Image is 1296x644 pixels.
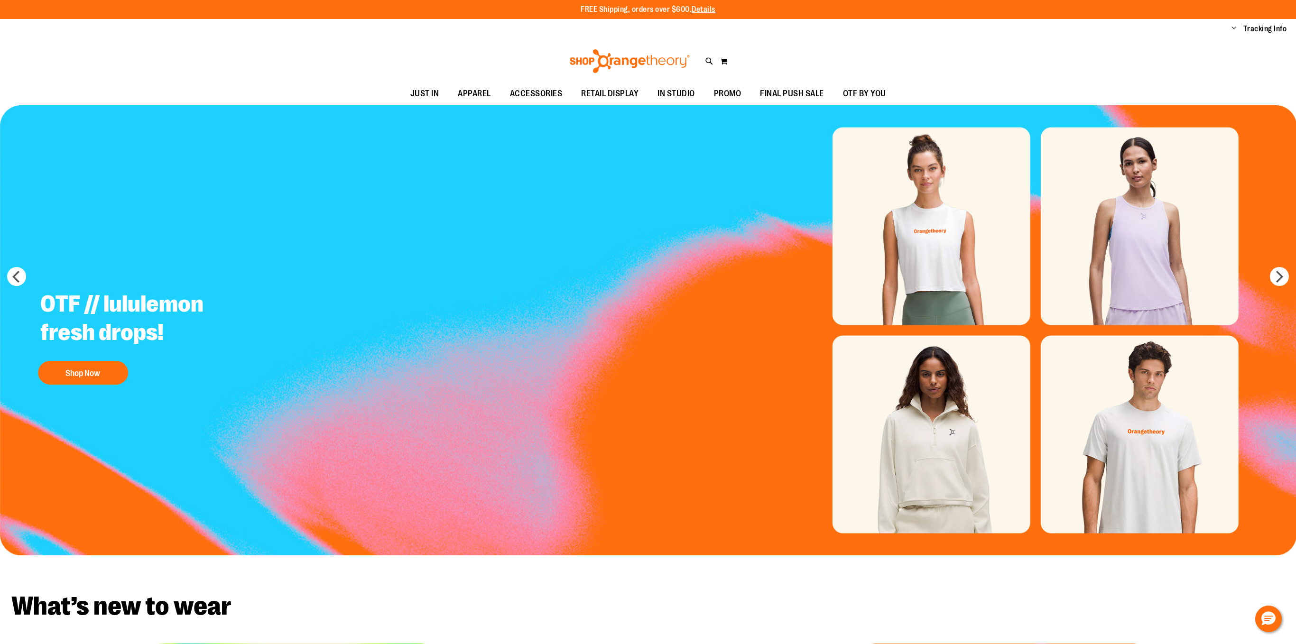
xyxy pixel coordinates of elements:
[648,83,704,105] a: IN STUDIO
[714,83,741,104] span: PROMO
[11,593,1285,619] h2: What’s new to wear
[568,49,691,73] img: Shop Orangetheory
[1231,24,1236,34] button: Account menu
[843,83,886,104] span: OTF BY YOU
[33,283,269,389] a: OTF // lululemon fresh drops! Shop Now
[448,83,500,105] a: APPAREL
[581,4,715,15] p: FREE Shipping, orders over $600.
[500,83,572,105] a: ACCESSORIES
[510,83,563,104] span: ACCESSORIES
[401,83,449,105] a: JUST IN
[410,83,439,104] span: JUST IN
[1255,606,1282,632] button: Hello, have a question? Let’s chat.
[1243,24,1287,34] a: Tracking Info
[581,83,639,104] span: RETAIL DISPLAY
[38,361,128,385] button: Shop Now
[833,83,896,105] a: OTF BY YOU
[572,83,648,105] a: RETAIL DISPLAY
[33,283,269,356] h2: OTF // lululemon fresh drops!
[7,267,26,286] button: prev
[704,83,751,105] a: PROMO
[1270,267,1289,286] button: next
[657,83,695,104] span: IN STUDIO
[692,5,715,14] a: Details
[760,83,824,104] span: FINAL PUSH SALE
[458,83,491,104] span: APPAREL
[750,83,833,105] a: FINAL PUSH SALE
